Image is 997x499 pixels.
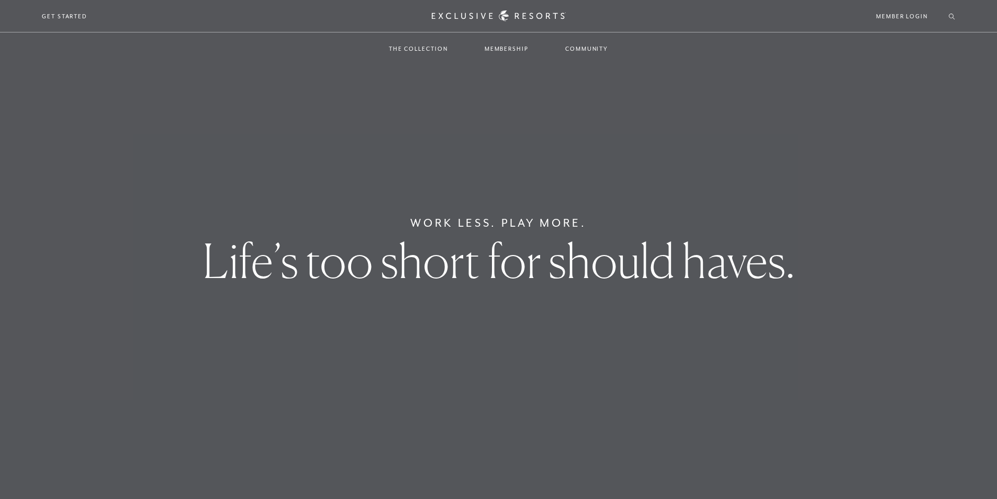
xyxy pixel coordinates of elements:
[203,237,795,284] h1: Life’s too short for should haves.
[474,34,539,64] a: Membership
[378,34,458,64] a: The Collection
[410,215,587,231] h6: Work Less. Play More.
[555,34,619,64] a: Community
[42,12,87,21] a: Get Started
[876,12,928,21] a: Member Login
